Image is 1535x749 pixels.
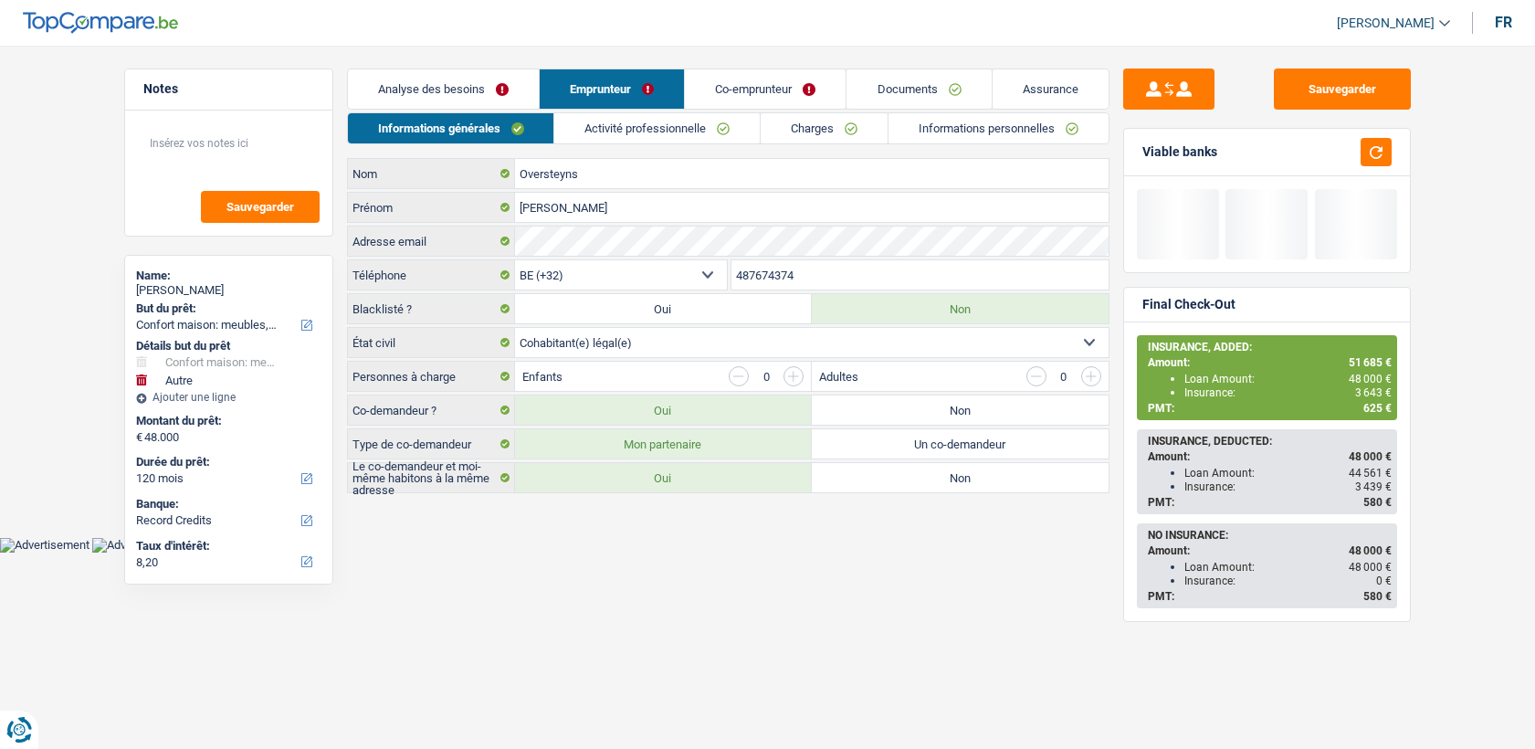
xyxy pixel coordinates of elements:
[540,69,684,109] a: Emprunteur
[758,371,774,383] div: 0
[522,371,562,383] label: Enfants
[1184,467,1392,480] div: Loan Amount:
[993,69,1109,109] a: Assurance
[136,455,318,469] label: Durée du prêt:
[1148,402,1392,415] div: PMT:
[1355,480,1392,493] span: 3 439 €
[819,371,858,383] label: Adultes
[515,429,812,459] label: Mon partenaire
[1184,561,1392,574] div: Loan Amount:
[1274,69,1411,110] button: Sauvegarder
[136,339,321,353] div: Détails but du prêt
[1148,529,1392,542] div: NO INSURANCE:
[888,113,1109,143] a: Informations personnelles
[1148,450,1392,463] div: Amount:
[1337,16,1435,31] span: [PERSON_NAME]
[812,429,1109,459] label: Un co-demandeur
[201,191,320,223] button: Sauvegarder
[136,283,321,298] div: [PERSON_NAME]
[1056,371,1072,383] div: 0
[1148,435,1392,448] div: INSURANCE, DEDUCTED:
[812,294,1109,323] label: Non
[1363,496,1392,509] span: 580 €
[812,396,1109,425] label: Non
[136,391,321,404] div: Ajouter une ligne
[1349,373,1392,385] span: 48 000 €
[136,539,318,554] label: Taux d'intérêt:
[348,294,515,323] label: Blacklisté ?
[1184,373,1392,385] div: Loan Amount:
[136,497,318,512] label: Banque:
[348,328,515,357] label: État civil
[348,429,515,459] label: Type de co-demandeur
[1148,356,1392,369] div: Amount:
[226,201,294,213] span: Sauvegarder
[1349,450,1392,463] span: 48 000 €
[1363,402,1392,415] span: 625 €
[136,414,318,428] label: Montant du prêt:
[348,227,515,256] label: Adresse email
[761,113,888,143] a: Charges
[1322,8,1450,38] a: [PERSON_NAME]
[515,463,812,492] label: Oui
[554,113,760,143] a: Activité professionnelle
[1148,544,1392,557] div: Amount:
[731,260,1109,290] input: 401020304
[348,113,554,143] a: Informations générales
[348,69,539,109] a: Analyse des besoins
[685,69,846,109] a: Co-emprunteur
[1142,144,1217,160] div: Viable banks
[348,362,515,391] label: Personnes à charge
[136,430,142,445] span: €
[1148,496,1392,509] div: PMT:
[1142,297,1235,312] div: Final Check-Out
[1148,341,1392,353] div: INSURANCE, ADDED:
[1184,480,1392,493] div: Insurance:
[348,463,515,492] label: Le co-demandeur et moi-même habitons à la même adresse
[348,396,515,425] label: Co-demandeur ?
[136,269,321,283] div: Name:
[92,538,182,553] img: Advertisement
[1355,386,1392,399] span: 3 643 €
[1349,356,1392,369] span: 51 685 €
[1184,575,1392,587] div: Insurance:
[136,301,318,316] label: But du prêt:
[812,463,1109,492] label: Non
[1349,544,1392,557] span: 48 000 €
[348,260,515,290] label: Téléphone
[1349,467,1392,480] span: 44 561 €
[348,159,515,188] label: Nom
[23,12,178,34] img: TopCompare Logo
[1184,386,1392,399] div: Insurance:
[1148,590,1392,603] div: PMT:
[348,193,515,222] label: Prénom
[1349,561,1392,574] span: 48 000 €
[143,81,314,97] h5: Notes
[1363,590,1392,603] span: 580 €
[515,294,812,323] label: Oui
[1495,14,1512,31] div: fr
[1376,575,1392,587] span: 0 €
[515,396,812,425] label: Oui
[846,69,991,109] a: Documents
